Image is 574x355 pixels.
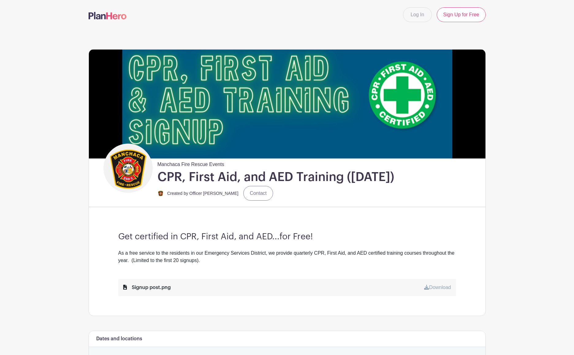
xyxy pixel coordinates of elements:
div: As a free service to the residents in our Emergency Services District, we provide quarterly CPR, ... [118,249,456,264]
h1: CPR, First Aid, and AED Training ([DATE]) [158,169,394,185]
img: logo%20for%20web.png [105,145,151,191]
a: Log In [403,7,432,22]
a: Sign Up for Free [437,7,485,22]
div: Signup post.png [123,284,171,291]
img: logo-507f7623f17ff9eddc593b1ce0a138ce2505c220e1c5a4e2b4648c50719b7d32.svg [89,12,127,19]
a: Contact [243,186,273,201]
small: Created by Officer [PERSON_NAME] [167,191,238,196]
span: Manchaca Fire Rescue Events [158,158,224,168]
img: heading.png [89,49,485,158]
h3: Get certified in CPR, First Aid, and AED...for Free! [118,232,456,242]
img: logo%20for%20web.png [158,190,164,196]
a: Download [424,285,451,290]
h6: Dates and locations [96,336,142,342]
